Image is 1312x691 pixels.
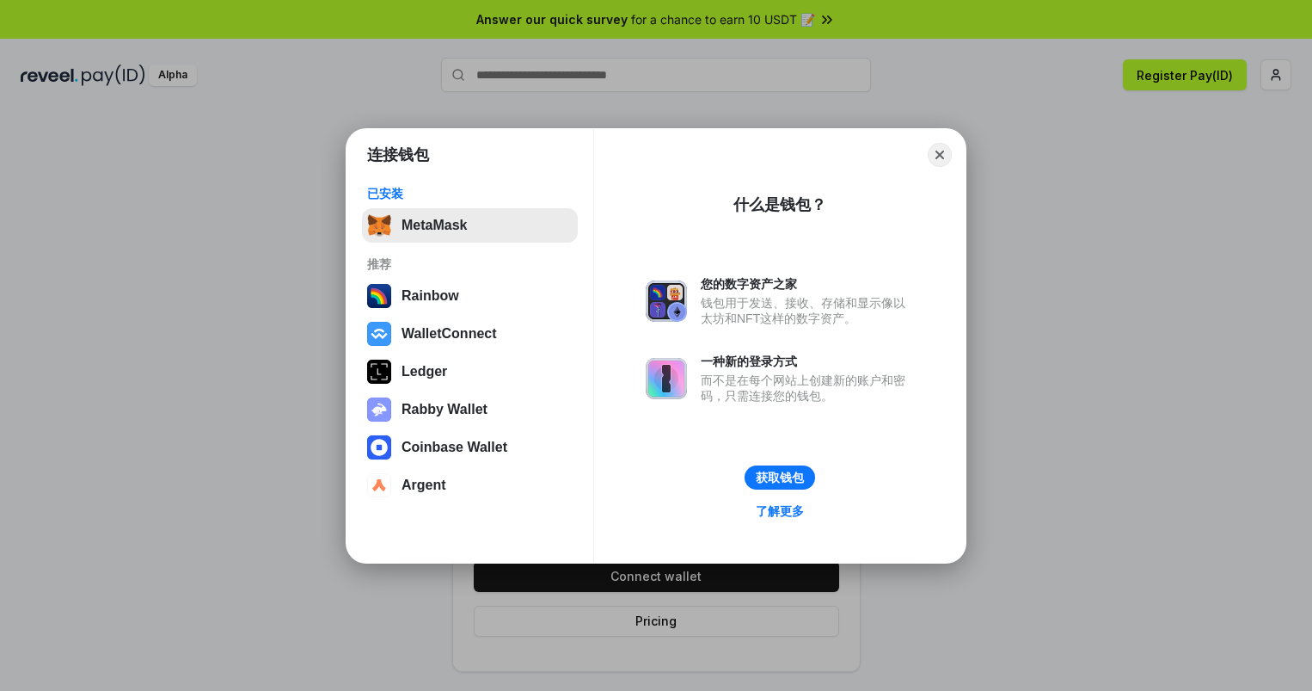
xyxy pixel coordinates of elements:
a: 了解更多 [745,500,814,522]
button: Rainbow [362,279,578,313]
button: Ledger [362,355,578,389]
div: 推荐 [367,256,573,272]
button: WalletConnect [362,317,578,351]
button: MetaMask [362,208,578,243]
div: WalletConnect [402,326,497,342]
div: 您的数字资产之家 [701,276,914,292]
button: Rabby Wallet [362,392,578,427]
div: 一种新的登录方式 [701,354,914,369]
div: 获取钱包 [756,470,804,485]
div: 什么是钱包？ [733,194,826,215]
img: svg+xml,%3Csvg%20width%3D%22120%22%20height%3D%22120%22%20viewBox%3D%220%200%20120%20120%22%20fil... [367,284,391,308]
div: 了解更多 [756,503,804,519]
div: Coinbase Wallet [402,440,507,455]
img: svg+xml,%3Csvg%20width%3D%2228%22%20height%3D%2228%22%20viewBox%3D%220%200%2028%2028%22%20fill%3D... [367,322,391,346]
div: Argent [402,478,446,493]
div: 已安装 [367,186,573,201]
button: 获取钱包 [745,466,815,490]
div: Rabby Wallet [402,402,487,417]
div: MetaMask [402,218,467,233]
div: 钱包用于发送、接收、存储和显示像以太坊和NFT这样的数字资产。 [701,295,914,326]
img: svg+xml,%3Csvg%20xmlns%3D%22http%3A%2F%2Fwww.w3.org%2F2000%2Fsvg%22%20fill%3D%22none%22%20viewBox... [646,281,687,322]
img: svg+xml,%3Csvg%20xmlns%3D%22http%3A%2F%2Fwww.w3.org%2F2000%2Fsvg%22%20fill%3D%22none%22%20viewBox... [646,358,687,399]
h1: 连接钱包 [367,145,429,165]
img: svg+xml,%3Csvg%20width%3D%2228%22%20height%3D%2228%22%20viewBox%3D%220%200%2028%2028%22%20fill%3D... [367,473,391,497]
button: Coinbase Wallet [362,430,578,465]
button: Argent [362,468,578,503]
button: Close [928,143,952,167]
div: Ledger [402,364,447,379]
img: svg+xml,%3Csvg%20xmlns%3D%22http%3A%2F%2Fwww.w3.org%2F2000%2Fsvg%22%20width%3D%2228%22%20height%3... [367,360,391,384]
img: svg+xml,%3Csvg%20width%3D%2228%22%20height%3D%2228%22%20viewBox%3D%220%200%2028%2028%22%20fill%3D... [367,435,391,460]
div: Rainbow [402,288,459,304]
img: svg+xml,%3Csvg%20xmlns%3D%22http%3A%2F%2Fwww.w3.org%2F2000%2Fsvg%22%20fill%3D%22none%22%20viewBox... [367,398,391,422]
img: svg+xml,%3Csvg%20fill%3D%22none%22%20height%3D%2233%22%20viewBox%3D%220%200%2035%2033%22%20width%... [367,213,391,238]
div: 而不是在每个网站上创建新的账户和密码，只需连接您的钱包。 [701,373,914,404]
